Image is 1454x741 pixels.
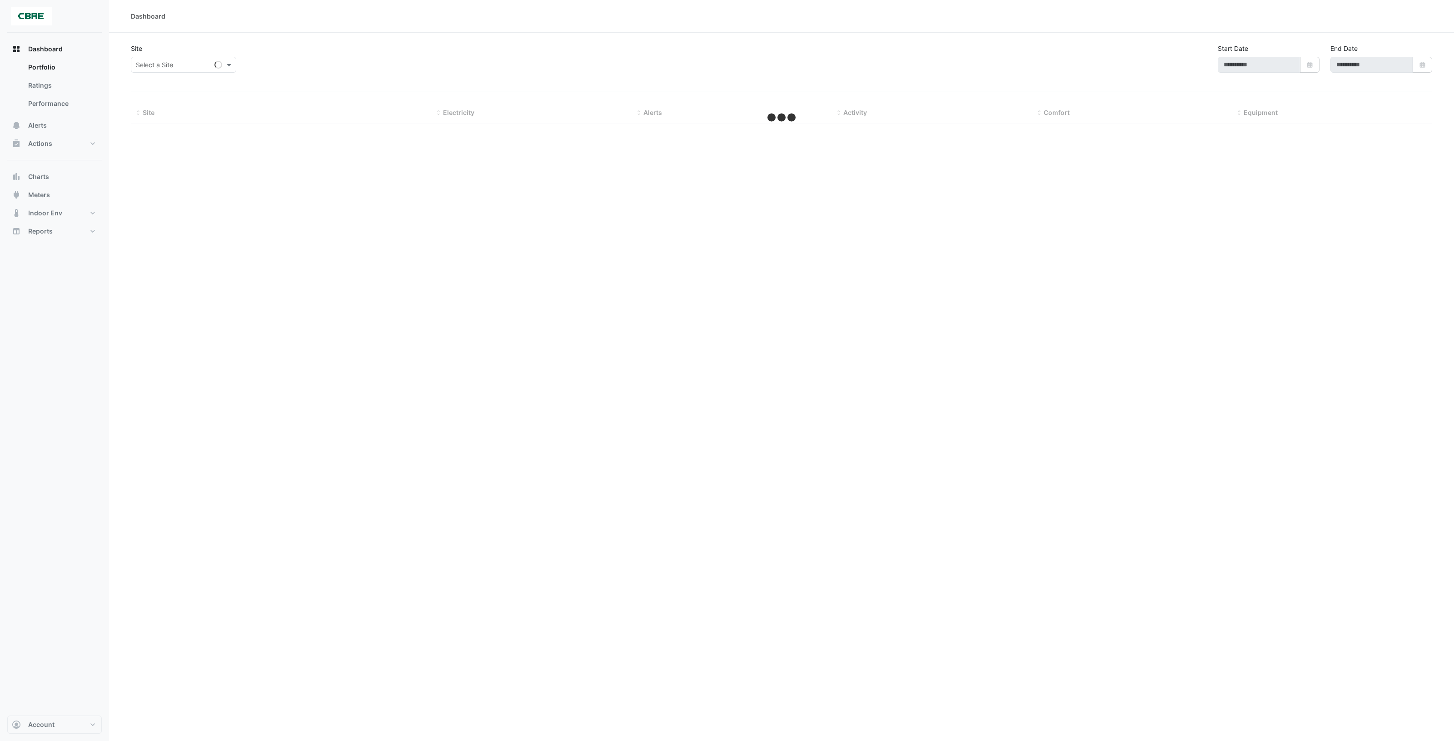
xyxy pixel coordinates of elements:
[643,109,662,116] span: Alerts
[1244,109,1278,116] span: Equipment
[7,222,102,240] button: Reports
[12,190,21,199] app-icon: Meters
[28,209,62,218] span: Indoor Env
[12,172,21,181] app-icon: Charts
[1330,44,1358,53] label: End Date
[12,45,21,54] app-icon: Dashboard
[443,109,474,116] span: Electricity
[1218,44,1248,53] label: Start Date
[28,190,50,199] span: Meters
[7,134,102,153] button: Actions
[28,45,63,54] span: Dashboard
[28,172,49,181] span: Charts
[7,40,102,58] button: Dashboard
[7,168,102,186] button: Charts
[143,109,154,116] span: Site
[28,720,55,729] span: Account
[11,7,52,25] img: Company Logo
[7,58,102,116] div: Dashboard
[7,116,102,134] button: Alerts
[21,58,102,76] a: Portfolio
[12,209,21,218] app-icon: Indoor Env
[28,121,47,130] span: Alerts
[131,44,142,53] label: Site
[28,227,53,236] span: Reports
[12,139,21,148] app-icon: Actions
[1044,109,1070,116] span: Comfort
[12,121,21,130] app-icon: Alerts
[843,109,867,116] span: Activity
[21,76,102,94] a: Ratings
[21,94,102,113] a: Performance
[7,204,102,222] button: Indoor Env
[12,227,21,236] app-icon: Reports
[131,11,165,21] div: Dashboard
[28,139,52,148] span: Actions
[7,186,102,204] button: Meters
[7,716,102,734] button: Account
